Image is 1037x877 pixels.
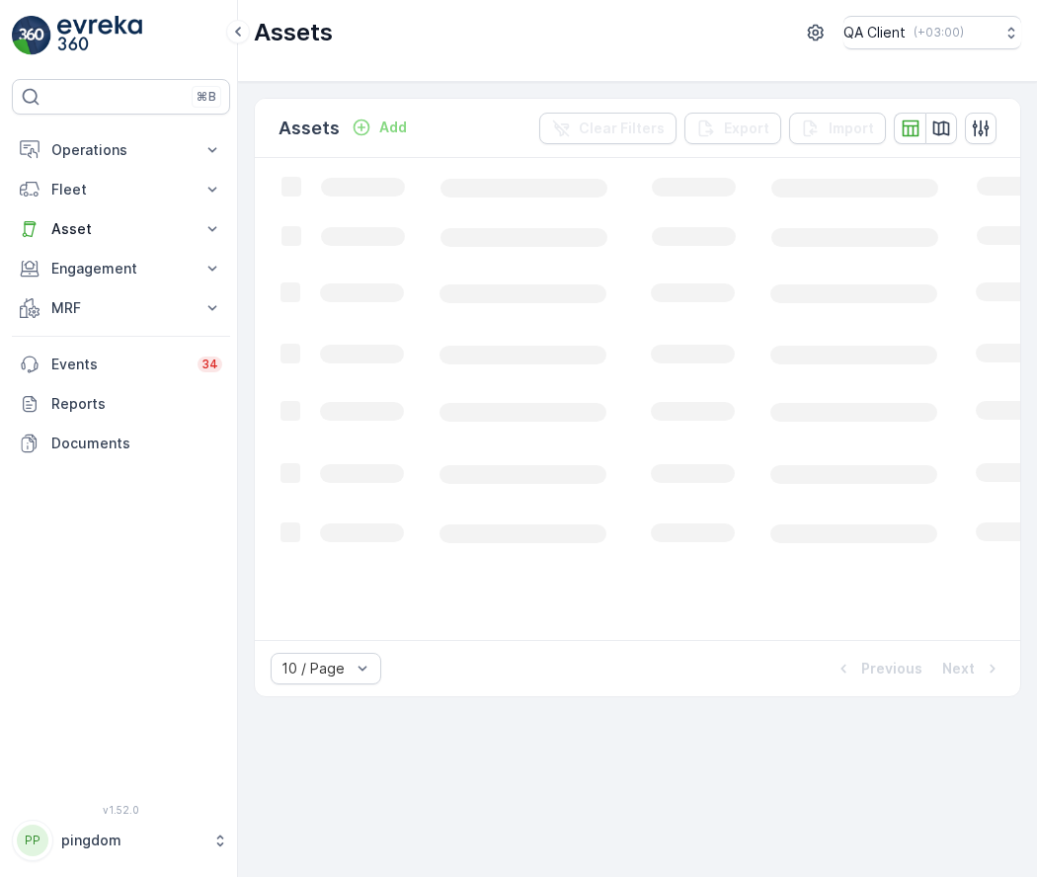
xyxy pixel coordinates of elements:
[51,298,191,318] p: MRF
[12,820,230,861] button: PPpingdom
[12,170,230,209] button: Fleet
[861,659,922,678] p: Previous
[579,119,665,138] p: Clear Filters
[940,657,1004,680] button: Next
[197,89,216,105] p: ⌘B
[914,25,964,40] p: ( +03:00 )
[829,119,874,138] p: Import
[51,434,222,453] p: Documents
[57,16,142,55] img: logo_light-DOdMpM7g.png
[51,180,191,199] p: Fleet
[843,16,1021,49] button: QA Client(+03:00)
[279,115,340,142] p: Assets
[942,659,975,678] p: Next
[51,219,191,239] p: Asset
[539,113,677,144] button: Clear Filters
[17,825,48,856] div: PP
[51,140,191,160] p: Operations
[12,384,230,424] a: Reports
[724,119,769,138] p: Export
[379,118,407,137] p: Add
[12,288,230,328] button: MRF
[344,116,415,139] button: Add
[51,394,222,414] p: Reports
[201,357,218,372] p: 34
[832,657,924,680] button: Previous
[51,259,191,279] p: Engagement
[12,209,230,249] button: Asset
[684,113,781,144] button: Export
[254,17,333,48] p: Assets
[12,130,230,170] button: Operations
[843,23,906,42] p: QA Client
[61,831,202,850] p: pingdom
[12,424,230,463] a: Documents
[12,249,230,288] button: Engagement
[12,16,51,55] img: logo
[12,804,230,816] span: v 1.52.0
[12,345,230,384] a: Events34
[789,113,886,144] button: Import
[51,355,186,374] p: Events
